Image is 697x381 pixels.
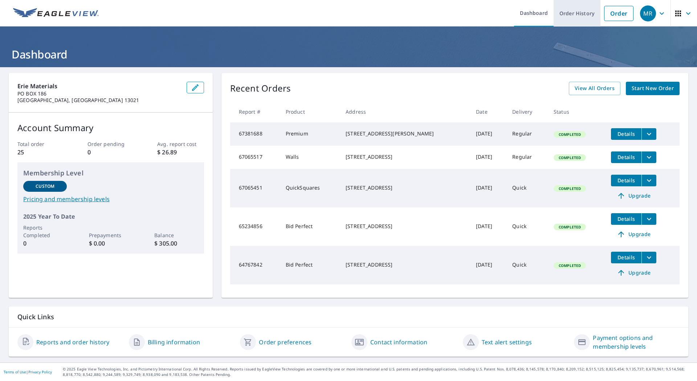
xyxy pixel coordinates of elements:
[575,84,615,93] span: View All Orders
[89,239,133,248] p: $ 0.00
[17,121,204,134] p: Account Summary
[230,207,280,246] td: 65234856
[23,224,67,239] p: Reports Completed
[482,338,532,346] a: Text alert settings
[17,82,181,90] p: Erie Materials
[611,228,656,240] a: Upgrade
[506,122,548,146] td: Regular
[280,101,340,122] th: Product
[506,101,548,122] th: Delivery
[626,82,680,95] a: Start New Order
[470,122,506,146] td: [DATE]
[346,261,464,268] div: [STREET_ADDRESS]
[23,239,67,248] p: 0
[157,140,204,148] p: Avg. report cost
[230,146,280,169] td: 67065517
[569,82,620,95] a: View All Orders
[611,190,656,202] a: Upgrade
[28,369,52,374] a: Privacy Policy
[87,148,134,157] p: 0
[548,101,605,122] th: Status
[23,212,198,221] p: 2025 Year To Date
[280,246,340,284] td: Bid Perfect
[340,101,470,122] th: Address
[470,246,506,284] td: [DATE]
[641,213,656,225] button: filesDropdownBtn-65234856
[154,231,198,239] p: Balance
[615,268,652,277] span: Upgrade
[157,148,204,157] p: $ 26.89
[17,312,680,321] p: Quick Links
[506,146,548,169] td: Regular
[346,130,464,137] div: [STREET_ADDRESS][PERSON_NAME]
[259,338,311,346] a: Order preferences
[611,213,641,225] button: detailsBtn-65234856
[611,267,656,279] a: Upgrade
[554,224,585,230] span: Completed
[470,207,506,246] td: [DATE]
[615,130,637,137] span: Details
[554,263,585,268] span: Completed
[641,252,656,263] button: filesDropdownBtn-64767842
[36,183,54,190] p: Custom
[17,90,181,97] p: PO BOX 186
[36,338,109,346] a: Reports and order history
[611,175,641,186] button: detailsBtn-67065451
[632,84,674,93] span: Start New Order
[593,333,680,351] a: Payment options and membership levels
[611,128,641,140] button: detailsBtn-67381688
[230,101,280,122] th: Report #
[604,6,633,21] a: Order
[4,370,52,374] p: |
[611,151,641,163] button: detailsBtn-67065517
[17,148,64,157] p: 25
[230,82,291,95] p: Recent Orders
[9,47,688,62] h1: Dashboard
[506,207,548,246] td: Quick
[230,122,280,146] td: 67381688
[346,184,464,191] div: [STREET_ADDRESS]
[641,175,656,186] button: filesDropdownBtn-67065451
[615,191,652,200] span: Upgrade
[470,169,506,207] td: [DATE]
[640,5,656,21] div: MR
[280,207,340,246] td: Bid Perfect
[230,169,280,207] td: 67065451
[615,154,637,161] span: Details
[370,338,427,346] a: Contact information
[280,122,340,146] td: Premium
[346,223,464,230] div: [STREET_ADDRESS]
[89,231,133,239] p: Prepayments
[230,246,280,284] td: 64767842
[23,168,198,178] p: Membership Level
[63,366,693,377] p: © 2025 Eagle View Technologies, Inc. and Pictometry International Corp. All Rights Reserved. Repo...
[17,140,64,148] p: Total order
[13,8,99,19] img: EV Logo
[554,155,585,160] span: Completed
[17,97,181,104] p: [GEOGRAPHIC_DATA], [GEOGRAPHIC_DATA] 13021
[4,369,26,374] a: Terms of Use
[615,254,637,261] span: Details
[641,128,656,140] button: filesDropdownBtn-67381688
[23,195,198,203] a: Pricing and membership levels
[615,230,652,239] span: Upgrade
[346,153,464,161] div: [STREET_ADDRESS]
[554,186,585,191] span: Completed
[148,338,200,346] a: Billing information
[280,146,340,169] td: Walls
[506,246,548,284] td: Quick
[470,101,506,122] th: Date
[506,169,548,207] td: Quick
[641,151,656,163] button: filesDropdownBtn-67065517
[615,215,637,222] span: Details
[154,239,198,248] p: $ 305.00
[615,177,637,184] span: Details
[611,252,641,263] button: detailsBtn-64767842
[280,169,340,207] td: QuickSquares
[554,132,585,137] span: Completed
[470,146,506,169] td: [DATE]
[87,140,134,148] p: Order pending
